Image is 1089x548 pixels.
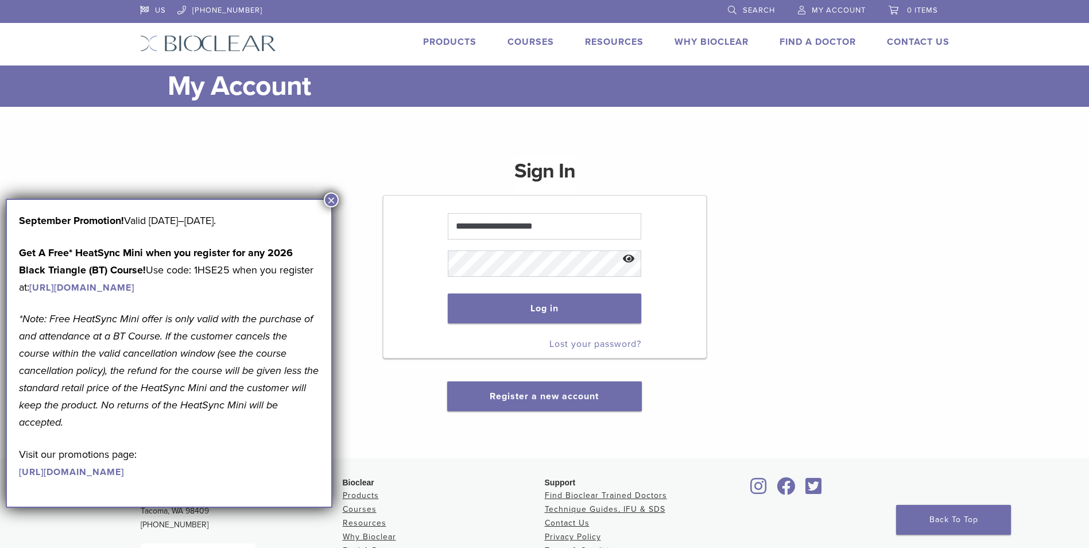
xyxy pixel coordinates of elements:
a: Technique Guides, IFU & SDS [545,504,665,514]
span: 0 items [907,6,938,15]
a: Back To Top [896,505,1011,535]
a: Why Bioclear [675,36,749,48]
h1: Sign In [514,157,575,194]
a: Contact Us [545,518,590,528]
p: Visit our promotions page: [19,446,319,480]
a: Find A Doctor [780,36,856,48]
a: Resources [343,518,386,528]
span: Support [545,478,576,487]
button: Log in [448,294,641,323]
a: [URL][DOMAIN_NAME] [29,282,134,294]
span: Search [743,6,775,15]
p: Valid [DATE]–[DATE]. [19,212,319,229]
span: My Account [812,6,866,15]
a: Bioclear [747,484,771,496]
em: *Note: Free HeatSync Mini offer is only valid with the purchase of and attendance at a BT Course.... [19,312,319,429]
a: Contact Us [887,36,950,48]
a: Lost your password? [549,338,641,350]
img: Bioclear [140,35,276,52]
a: Bioclear [773,484,800,496]
a: Why Bioclear [343,532,396,542]
button: Register a new account [447,381,641,411]
b: September Promotion! [19,214,124,227]
a: Products [343,491,379,500]
a: Resources [585,36,644,48]
h1: My Account [168,65,950,107]
a: Courses [507,36,554,48]
button: Show password [617,245,641,274]
strong: Get A Free* HeatSync Mini when you register for any 2026 Black Triangle (BT) Course! [19,246,293,276]
a: Register a new account [490,391,599,402]
a: Bioclear [802,484,826,496]
a: Products [423,36,476,48]
p: Use code: 1HSE25 when you register at: [19,244,319,296]
a: Courses [343,504,377,514]
span: Bioclear [343,478,374,487]
a: [URL][DOMAIN_NAME] [19,466,124,478]
a: Find Bioclear Trained Doctors [545,491,667,500]
button: Close [324,192,339,207]
a: Privacy Policy [545,532,601,542]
